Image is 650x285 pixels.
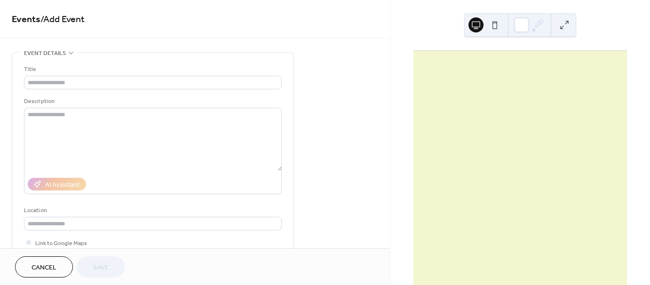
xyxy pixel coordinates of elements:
span: Event details [24,48,66,58]
div: Location [24,206,280,215]
div: Description [24,96,280,106]
a: Events [12,10,40,29]
div: Title [24,64,280,74]
button: Cancel [15,256,73,277]
span: / Add Event [40,10,85,29]
span: Link to Google Maps [35,238,87,248]
span: Cancel [32,263,56,273]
